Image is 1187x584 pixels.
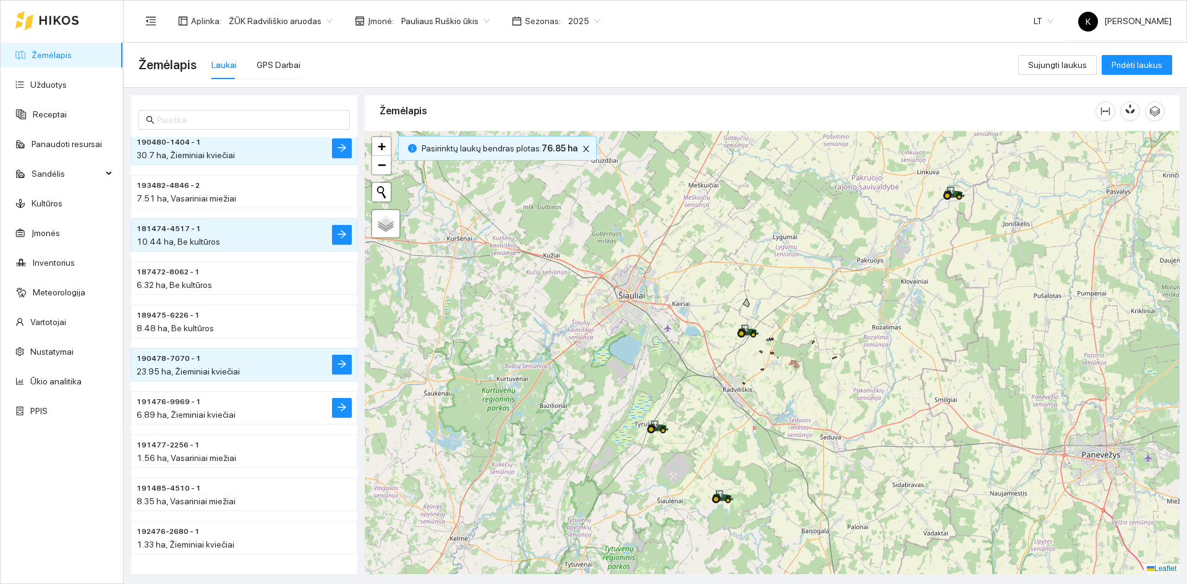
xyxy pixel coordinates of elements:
span: Sandėlis [32,161,102,186]
span: 189475-6226 - 1 [137,310,200,321]
span: Sezonas : [525,14,561,28]
span: 191477-2256 - 1 [137,439,200,451]
button: menu-fold [138,9,163,33]
a: Receptai [33,109,67,119]
a: Meteorologija [33,287,85,297]
span: arrow-right [337,143,347,154]
span: ŽŪK Radviliškio aruodas [229,12,333,30]
span: 181474-4517 - 1 [137,223,201,235]
button: arrow-right [332,398,352,418]
a: Sujungti laukus [1018,60,1097,70]
a: Užduotys [30,80,67,90]
span: column-width [1096,106,1115,116]
a: Kultūros [32,198,62,208]
span: − [378,157,386,172]
span: 10.44 ha, Be kultūros [137,237,220,247]
span: 6.32 ha, Be kultūros [137,280,212,290]
a: Vartotojai [30,317,66,327]
span: 1.33 ha, Žieminiai kviečiai [137,540,234,549]
span: layout [178,16,188,26]
span: search [146,116,155,124]
a: Zoom in [372,137,391,156]
button: Pridėti laukus [1102,55,1172,75]
span: LT [1034,12,1053,30]
span: 8.35 ha, Vasariniai miežiai [137,496,236,506]
span: 190478-7070 - 1 [137,353,201,365]
span: Sujungti laukus [1028,58,1087,72]
a: Ūkio analitika [30,376,82,386]
span: [PERSON_NAME] [1078,16,1172,26]
a: Layers [372,210,399,237]
span: + [378,138,386,154]
div: Žemėlapis [380,93,1096,129]
span: 7.51 ha, Vasariniai miežiai [137,193,236,203]
span: arrow-right [337,359,347,371]
span: K [1086,12,1091,32]
input: Paieška [157,113,342,127]
span: 23.95 ha, Žieminiai kviečiai [137,366,240,376]
span: 1.56 ha, Vasariniai miežiai [137,453,236,463]
a: Nustatymai [30,347,74,357]
span: 191476-9969 - 1 [137,396,201,408]
span: 193482-4846 - 2 [137,180,200,192]
div: GPS Darbai [257,58,300,72]
span: menu-fold [145,15,156,27]
a: Pridėti laukus [1102,60,1172,70]
span: Pasirinktų laukų bendras plotas : [422,142,577,155]
span: shop [355,16,365,26]
a: Inventorius [33,258,75,268]
span: calendar [512,16,522,26]
a: PPIS [30,406,48,416]
button: Sujungti laukus [1018,55,1097,75]
a: Panaudoti resursai [32,139,102,149]
span: 187472-8062 - 1 [137,266,200,278]
span: 6.89 ha, Žieminiai kviečiai [137,410,236,420]
span: 190480-1404 - 1 [137,137,201,148]
span: arrow-right [337,229,347,241]
button: arrow-right [332,225,352,245]
a: Zoom out [372,156,391,174]
span: 191485-4510 - 1 [137,483,201,494]
b: 76.85 ha [542,143,577,153]
button: arrow-right [332,355,352,375]
button: column-width [1096,101,1115,121]
span: Įmonė : [368,14,394,28]
a: Įmonės [32,228,60,238]
a: Leaflet [1147,564,1176,573]
div: Laukai [211,58,237,72]
span: Aplinka : [191,14,221,28]
button: close [579,142,593,156]
span: Pridėti laukus [1112,58,1162,72]
span: close [579,145,593,153]
button: arrow-right [332,138,352,158]
span: arrow-right [337,402,347,414]
span: Žemėlapis [138,55,197,75]
span: 192476-2680 - 1 [137,526,200,538]
span: 30.7 ha, Žieminiai kviečiai [137,150,235,160]
span: Pauliaus Ruškio ūkis [401,12,490,30]
span: 2025 [568,12,600,30]
button: Initiate a new search [372,183,391,201]
span: 8.48 ha, Be kultūros [137,323,214,333]
a: Žemėlapis [32,50,72,60]
span: info-circle [408,144,417,153]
